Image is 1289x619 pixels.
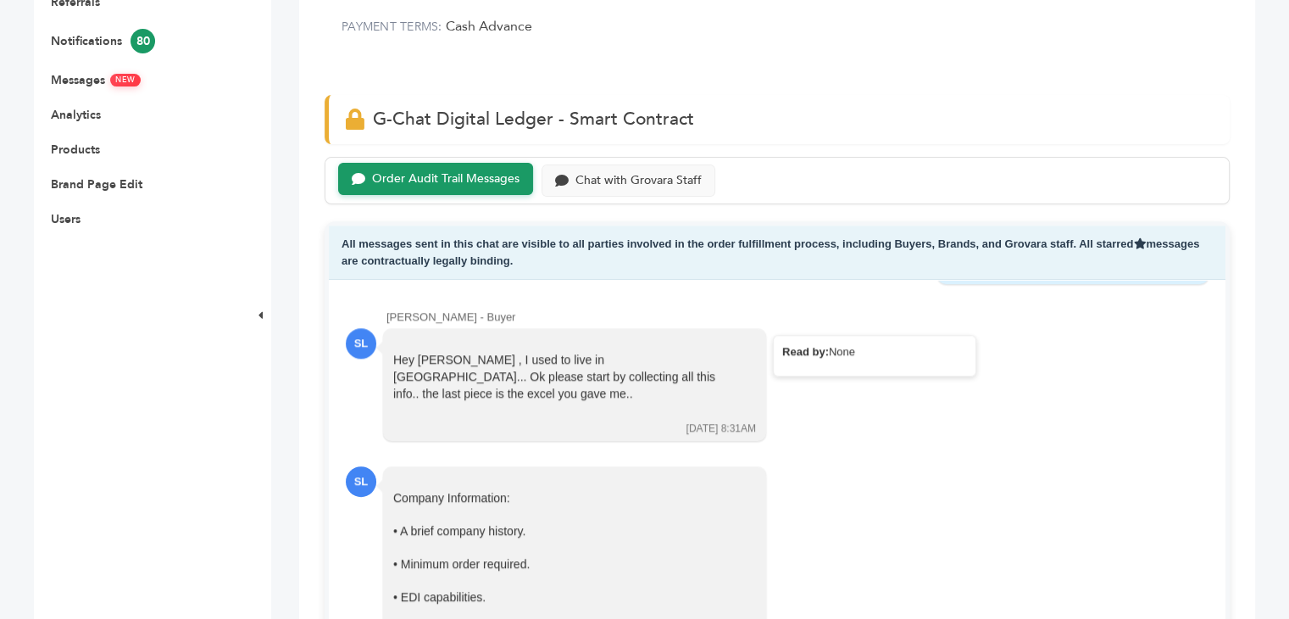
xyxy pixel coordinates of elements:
a: Analytics [51,107,101,123]
div: None [782,344,967,360]
div: SL [346,328,376,359]
a: Notifications80 [51,33,155,49]
div: Chat with Grovara Staff [575,174,702,188]
div: [PERSON_NAME] - Buyer [386,309,1208,325]
a: MessagesNEW [51,72,141,88]
a: Users [51,211,81,227]
div: Hey [PERSON_NAME] , I used to live in [GEOGRAPHIC_DATA]... Ok please start by collecting all this... [393,352,732,418]
strong: Read by: [782,345,829,358]
a: Brand Page Edit [51,176,142,192]
div: SL [346,466,376,497]
div: [DATE] 8:31AM [686,421,756,436]
span: 80 [131,29,155,53]
span: G-Chat Digital Ledger - Smart Contract [373,107,694,131]
div: All messages sent in this chat are visible to all parties involved in the order fulfillment proce... [329,226,1225,280]
span: NEW [110,74,141,86]
a: Products [51,142,100,158]
span: Cash Advance [446,17,532,36]
div: Order Audit Trail Messages [372,172,519,187]
label: PAYMENT TERMS: [342,19,442,35]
